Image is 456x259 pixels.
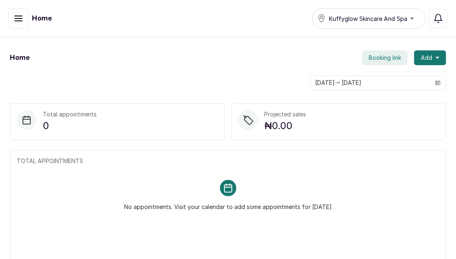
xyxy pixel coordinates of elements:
button: Kuffyglow Skincare And Spa [312,8,426,29]
span: Kuffyglow Skincare And Spa [329,14,407,23]
button: Add [414,50,446,65]
p: TOTAL APPOINTMENTS [17,157,439,165]
input: Select date [311,76,430,90]
span: Add [421,54,432,62]
p: ₦0.00 [265,118,306,133]
p: 0 [43,118,97,133]
svg: calendar [435,80,441,86]
h1: Home [32,14,52,23]
span: Booking link [369,54,401,62]
button: Booking link [362,50,408,65]
p: No appointments. Visit your calendar to add some appointments for [DATE] [124,196,332,211]
p: Total appointments [43,110,97,118]
p: Projected sales [265,110,306,118]
h1: Home [10,53,29,63]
